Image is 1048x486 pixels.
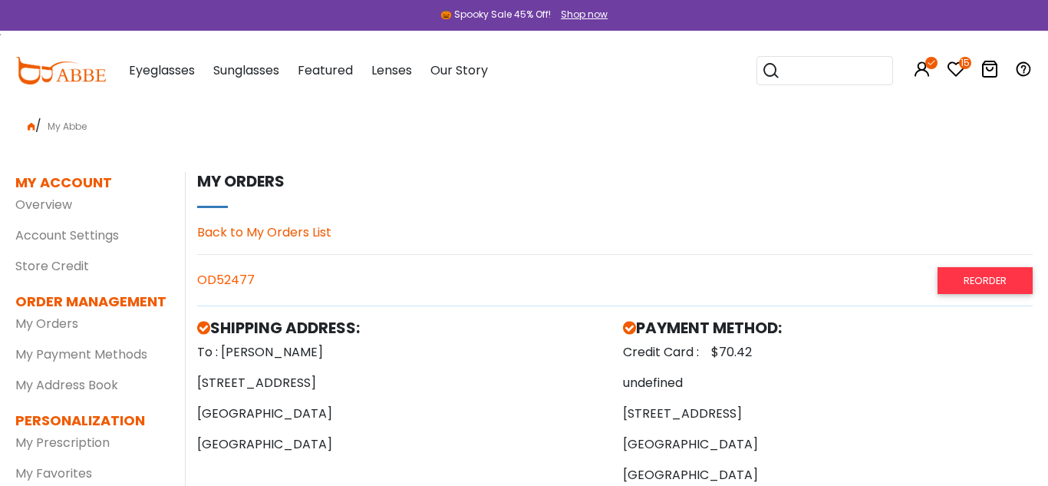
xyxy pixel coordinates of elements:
[938,267,1033,294] a: Reorder
[197,319,608,337] h5: SHIPPING ADDRESS:
[15,57,106,84] img: abbeglasses.com
[15,376,118,394] a: My Address Book
[213,61,279,79] span: Sunglasses
[28,123,35,131] img: home.png
[553,8,608,21] a: Shop now
[15,111,1033,135] div: /
[15,345,147,363] a: My Payment Methods
[15,315,78,332] a: My Orders
[959,57,971,69] i: 15
[623,343,1033,362] p: Credit Card : $70.42
[371,61,412,79] span: Lenses
[623,319,1033,337] h5: PAYMENT METHOD:
[623,435,1033,454] p: [GEOGRAPHIC_DATA]
[561,8,608,21] div: Shop now
[15,196,72,213] a: Overview
[430,61,488,79] span: Our Story
[41,120,93,133] span: My Abbe
[129,61,195,79] span: Eyeglasses
[623,374,1033,392] p: undefined
[197,267,1033,293] div: OD52477
[15,410,162,431] dt: PERSONALIZATION
[15,465,92,482] a: My Favorites
[15,226,119,244] a: Account Settings
[947,63,965,81] a: 15
[623,466,1033,484] p: [GEOGRAPHIC_DATA]
[197,405,608,423] p: [GEOGRAPHIC_DATA]
[197,374,608,392] p: [STREET_ADDRESS]
[15,291,162,312] dt: ORDER MANAGEMENT
[197,435,608,454] p: [GEOGRAPHIC_DATA]
[197,172,1033,190] h5: My orders
[15,257,89,275] a: Store Credit
[440,8,551,21] div: 🎃 Spooky Sale 45% Off!
[197,223,331,241] a: Back to My Orders List
[623,405,1033,423] p: [STREET_ADDRESS]
[298,61,353,79] span: Featured
[15,434,110,451] a: My Prescription
[15,172,112,193] dt: MY ACCOUNT
[197,343,608,362] p: To : [PERSON_NAME]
